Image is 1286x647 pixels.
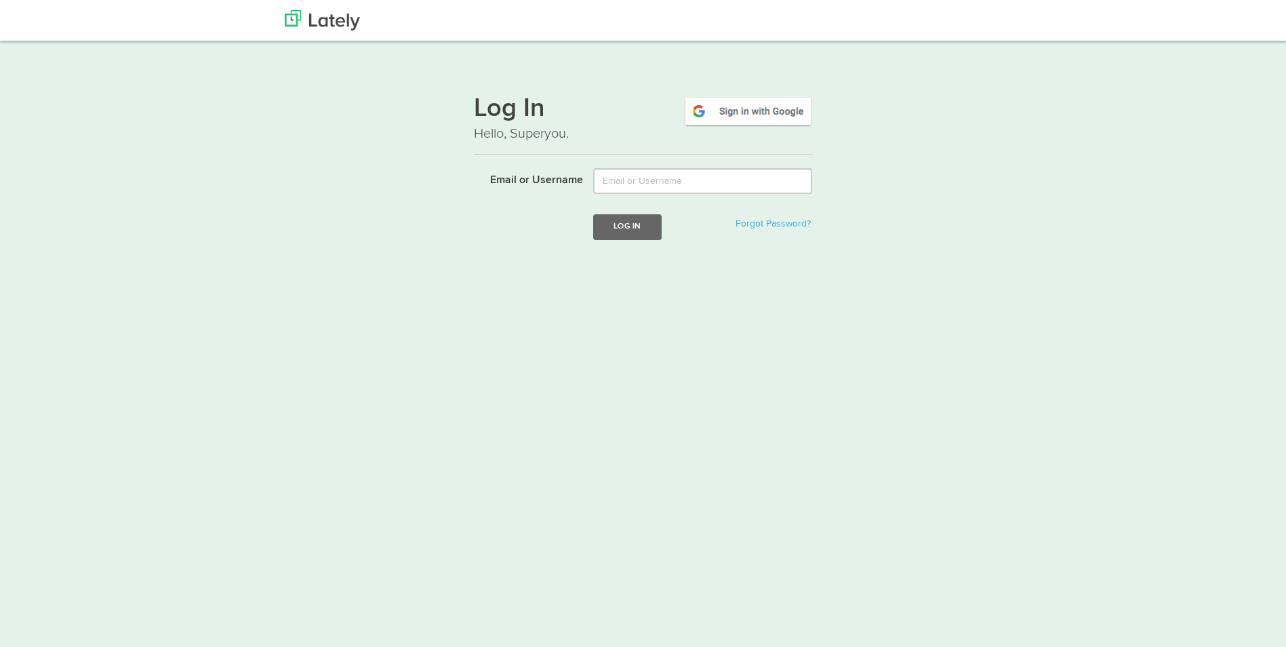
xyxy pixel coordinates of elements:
[474,124,813,144] p: Hello, Superyou.
[464,168,584,189] label: Email or Username
[683,96,813,127] img: google-signin.png
[593,168,812,194] input: Email or Username
[474,96,813,124] h1: Log In
[736,219,811,229] a: Forgot Password?
[593,214,661,239] button: Log In
[285,10,360,31] img: Lately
